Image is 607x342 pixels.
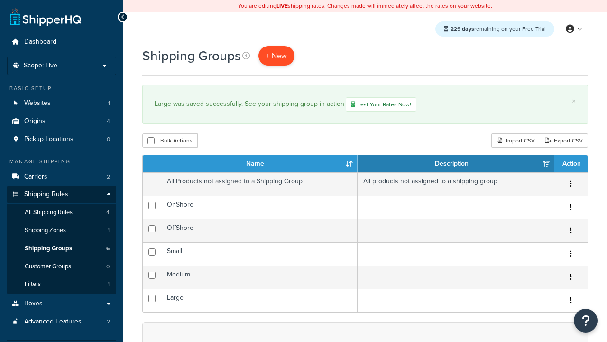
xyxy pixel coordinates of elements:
a: Origins 4 [7,113,116,130]
span: Websites [24,99,51,107]
span: Shipping Zones [25,227,66,235]
li: Websites [7,95,116,112]
a: Filters 1 [7,275,116,293]
td: OffShore [161,219,358,242]
a: ShipperHQ Home [10,7,81,26]
li: Shipping Zones [7,222,116,239]
span: Pickup Locations [24,135,74,143]
span: Origins [24,117,46,125]
div: remaining on your Free Trial [435,21,554,37]
span: 4 [106,209,110,217]
strong: 229 days [451,25,474,33]
a: Advanced Features 2 [7,313,116,331]
div: Manage Shipping [7,158,116,166]
li: Filters [7,275,116,293]
a: Dashboard [7,33,116,51]
a: Shipping Zones 1 [7,222,116,239]
span: Customer Groups [25,263,71,271]
td: Small [161,242,358,266]
td: All products not assigned to a shipping group [358,172,554,196]
span: Shipping Rules [24,190,68,199]
a: Websites 1 [7,95,116,112]
a: Pickup Locations 0 [7,131,116,148]
li: Pickup Locations [7,131,116,148]
span: 0 [107,135,110,143]
a: All Shipping Rules 4 [7,204,116,221]
div: Import CSV [491,133,540,148]
span: + New [266,50,287,61]
span: 2 [107,318,110,326]
span: Filters [25,280,41,288]
button: Bulk Actions [142,133,198,148]
a: Shipping Rules [7,186,116,203]
span: 2 [107,173,110,181]
div: Basic Setup [7,85,116,93]
a: Boxes [7,295,116,313]
button: Open Resource Center [574,309,598,332]
a: Test Your Rates Now! [346,97,416,112]
li: Carriers [7,168,116,186]
div: Large was saved successfully. See your shipping group in action [155,97,576,112]
th: Name: activate to sort column ascending [161,155,358,172]
span: 1 [108,227,110,235]
td: All Products not assigned to a Shipping Group [161,172,358,196]
b: LIVE [276,1,288,10]
a: × [572,97,576,105]
a: Export CSV [540,133,588,148]
td: OnShore [161,196,358,219]
span: 0 [106,263,110,271]
span: Carriers [24,173,47,181]
li: All Shipping Rules [7,204,116,221]
a: Carriers 2 [7,168,116,186]
td: Large [161,289,358,312]
span: 1 [108,99,110,107]
span: Boxes [24,300,43,308]
span: 1 [108,280,110,288]
li: Advanced Features [7,313,116,331]
span: Scope: Live [24,62,57,70]
li: Shipping Rules [7,186,116,294]
span: Shipping Groups [25,245,72,253]
td: Medium [161,266,358,289]
li: Origins [7,113,116,130]
span: 6 [106,245,110,253]
li: Customer Groups [7,258,116,275]
a: Customer Groups 0 [7,258,116,275]
th: Action [554,155,588,172]
span: Dashboard [24,38,56,46]
a: + New [258,46,294,66]
a: Shipping Groups 6 [7,240,116,257]
li: Shipping Groups [7,240,116,257]
h1: Shipping Groups [142,47,241,65]
span: All Shipping Rules [25,209,73,217]
span: Advanced Features [24,318,82,326]
th: Description: activate to sort column ascending [358,155,554,172]
span: 4 [107,117,110,125]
